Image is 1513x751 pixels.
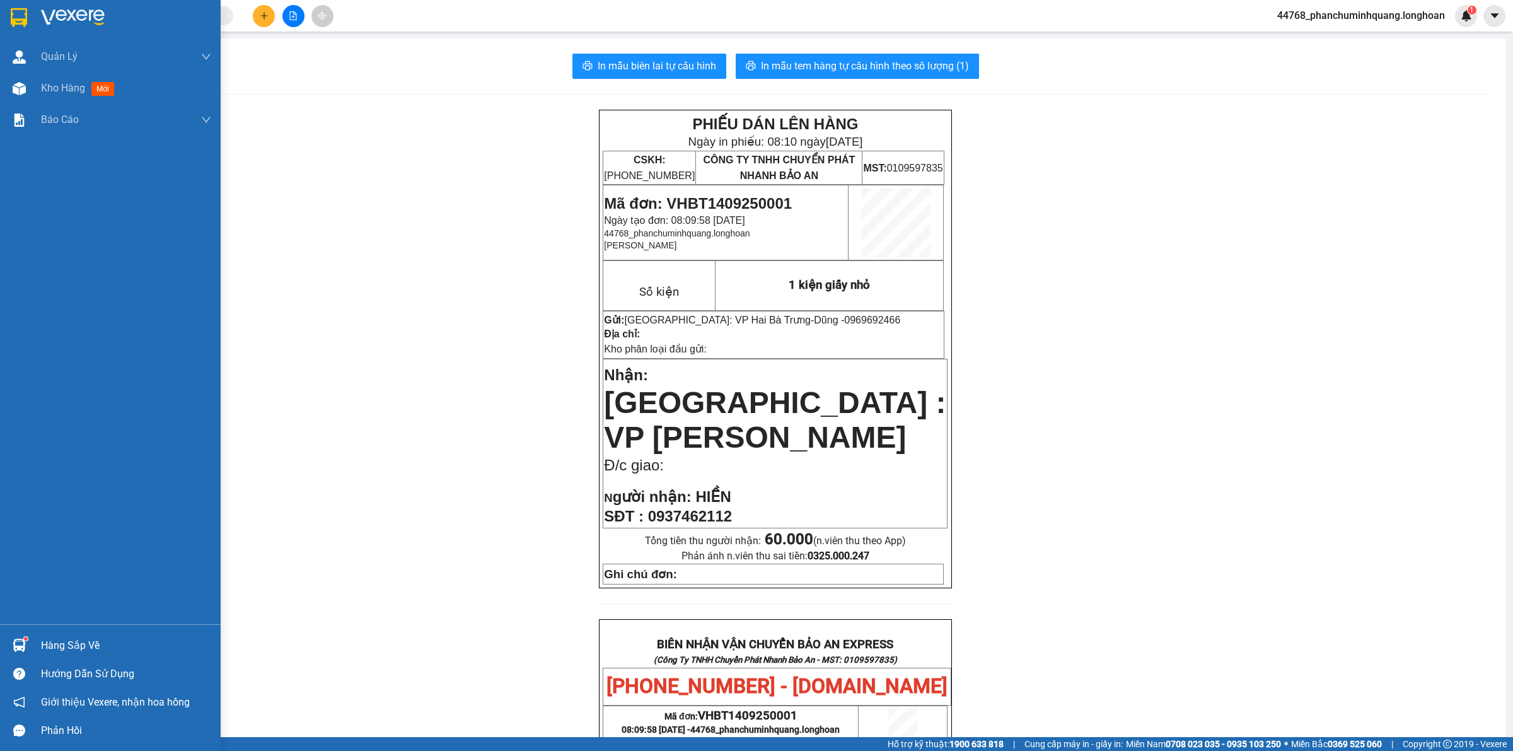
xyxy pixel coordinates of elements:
[949,739,1004,749] strong: 1900 633 818
[690,725,840,735] span: 44768_phanchuminhquang.longhoan
[110,43,231,66] span: CÔNG TY TNHH CHUYỂN PHÁT NHANH BẢO AN
[808,550,869,562] strong: 0325.000.247
[583,61,593,73] span: printer
[311,5,333,27] button: aim
[811,315,900,325] span: -
[648,508,732,525] span: 0937462112
[604,366,648,383] span: Nhận:
[1391,737,1393,751] span: |
[765,530,813,548] strong: 60.000
[13,114,26,127] img: solution-icon
[41,49,78,64] span: Quản Lý
[13,639,26,652] img: warehouse-icon
[1126,737,1281,751] span: Miền Nam
[826,135,863,148] span: [DATE]
[622,725,840,735] span: 08:09:58 [DATE] -
[863,163,886,173] strong: MST:
[681,550,869,562] span: Phản ánh n.viên thu sai tiền:
[604,457,664,474] span: Đ/c giao:
[765,535,906,547] span: (n.viên thu theo App)
[260,11,269,20] span: plus
[201,52,211,62] span: down
[201,115,211,125] span: down
[863,163,942,173] span: 0109597835
[1483,5,1505,27] button: caret-down
[604,154,695,181] span: [PHONE_NUMBER]
[613,488,692,505] span: gười nhận:
[604,215,745,226] span: Ngày tạo đơn: 08:09:58 [DATE]
[645,535,906,547] span: Tổng tiền thu người nhận:
[639,285,679,299] span: Số kiện
[41,82,85,94] span: Kho hàng
[572,54,726,79] button: printerIn mẫu biên lai tự cấu hình
[1461,10,1472,21] img: icon-new-feature
[789,278,870,292] span: 1 kiện giấy nhỏ
[604,228,750,238] span: 44768_phanchuminhquang.longhoan
[604,195,792,212] span: Mã đơn: VHBT1409250001
[604,240,676,250] span: [PERSON_NAME]
[13,50,26,64] img: warehouse-icon
[1166,739,1281,749] strong: 0708 023 035 - 0935 103 250
[746,61,756,73] span: printer
[814,315,900,325] span: Dũng -
[13,696,25,708] span: notification
[844,315,900,325] span: 0969692466
[91,82,114,96] span: mới
[79,25,254,38] span: Ngày in phiếu: 08:10 ngày
[1284,742,1288,747] span: ⚪️
[604,344,707,354] span: Kho phân loại đầu gửi:
[606,674,948,698] span: [PHONE_NUMBER] - [DOMAIN_NAME]
[604,491,691,504] strong: N
[761,58,969,74] span: In mẫu tem hàng tự cấu hình theo số lượng (1)
[84,6,250,23] strong: PHIẾU DÁN LÊN HÀNG
[695,488,731,505] span: HIỀN
[41,721,211,740] div: Phản hồi
[692,115,858,132] strong: PHIẾU DÁN LÊN HÀNG
[888,737,1004,751] span: Hỗ trợ kỹ thuật:
[604,508,644,525] strong: SĐT :
[11,8,27,27] img: logo-vxr
[41,665,211,684] div: Hướng dẫn sử dụng
[41,694,190,710] span: Giới thiệu Vexere, nhận hoa hồng
[253,5,275,27] button: plus
[289,11,298,20] span: file-add
[736,54,979,79] button: printerIn mẫu tem hàng tự cấu hình theo số lượng (1)
[13,668,25,680] span: question-circle
[5,43,96,65] span: [PHONE_NUMBER]
[654,655,897,665] strong: (Công Ty TNHH Chuyển Phát Nhanh Bảo An - MST: 0109597835)
[688,135,862,148] span: Ngày in phiếu: 08:10 ngày
[1267,8,1455,23] span: 44768_phanchuminhquang.longhoan
[1443,740,1452,748] span: copyright
[657,637,893,651] strong: BIÊN NHẬN VẬN CHUYỂN BẢO AN EXPRESS
[1328,739,1382,749] strong: 0369 525 060
[282,5,304,27] button: file-add
[1470,6,1474,15] span: 1
[634,154,666,165] strong: CSKH:
[1013,737,1015,751] span: |
[604,329,640,339] strong: Địa chỉ:
[1489,10,1500,21] span: caret-down
[13,725,25,736] span: message
[703,154,855,181] span: CÔNG TY TNHH CHUYỂN PHÁT NHANH BẢO AN
[35,43,67,54] strong: CSKH:
[1291,737,1382,751] span: Miền Bắc
[698,709,797,723] span: VHBT1409250001
[625,315,811,325] span: [GEOGRAPHIC_DATA]: VP Hai Bà Trưng
[604,568,677,581] strong: Ghi chú đơn:
[41,636,211,655] div: Hàng sắp về
[1468,6,1476,15] sup: 1
[598,58,716,74] span: In mẫu biên lai tự cấu hình
[24,637,28,641] sup: 1
[13,82,26,95] img: warehouse-icon
[1024,737,1123,751] span: Cung cấp máy in - giấy in:
[664,711,797,721] span: Mã đơn:
[318,11,327,20] span: aim
[604,386,946,454] span: [GEOGRAPHIC_DATA] : VP [PERSON_NAME]
[41,112,79,127] span: Báo cáo
[604,315,624,325] strong: Gửi:
[5,76,193,93] span: Mã đơn: VHBT1409250001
